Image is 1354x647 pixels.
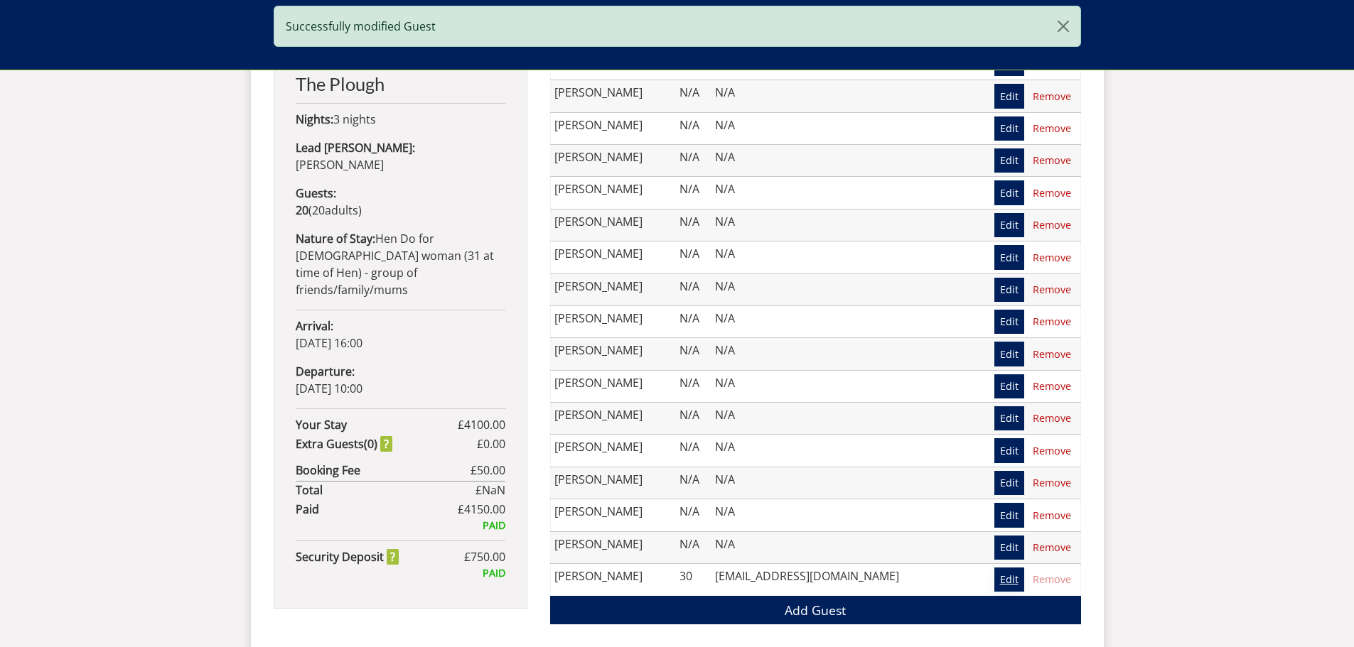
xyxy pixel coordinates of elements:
span: 0 [367,436,374,452]
td: N/A [711,273,962,305]
a: Edit [994,245,1024,269]
a: Remove [1027,503,1077,527]
strong: Total [296,482,475,499]
td: N/A [676,499,711,531]
td: N/A [711,435,962,467]
p: [DATE] 16:00 [296,317,505,352]
td: [PERSON_NAME] [550,112,676,144]
td: N/A [676,112,711,144]
a: Remove [1027,278,1077,302]
span: £ [458,416,505,433]
td: [PERSON_NAME] [550,144,676,176]
a: Edit [994,535,1024,560]
td: N/A [711,467,962,499]
td: [PERSON_NAME] [550,241,676,273]
span: adult [312,202,358,218]
td: [PERSON_NAME] [550,305,676,337]
div: Successfully modified Guest [274,6,1081,47]
a: Remove [1027,567,1077,592]
a: Remove [1027,310,1077,334]
div: PAID [296,518,505,533]
a: Edit [994,278,1024,302]
a: Edit [994,503,1024,527]
a: Edit [994,342,1024,366]
a: Edit [994,438,1024,462]
td: N/A [711,499,962,531]
strong: Departure: [296,364,355,379]
strong: Nights: [296,112,333,127]
span: 750.00 [471,549,505,565]
td: [PERSON_NAME] [550,435,676,467]
h2: The Plough [296,74,505,94]
a: Add Guest [550,596,1081,624]
td: N/A [711,80,962,112]
a: Edit [994,471,1024,495]
td: [PERSON_NAME] [550,403,676,435]
strong: Guests: [296,185,336,201]
p: [DATE] 10:00 [296,363,505,397]
span: 4150.00 [464,501,505,517]
a: Edit [994,567,1024,592]
a: Remove [1027,148,1077,173]
a: Remove [1027,245,1077,269]
p: 3 nights [296,111,505,128]
a: Remove [1027,406,1077,430]
td: N/A [711,338,962,370]
td: N/A [676,531,711,563]
p: Hen Do for [DEMOGRAPHIC_DATA] woman (31 at time of Hen) - group of friends/family/mums [296,230,505,298]
a: Remove [1027,84,1077,108]
td: N/A [676,273,711,305]
a: Remove [1027,374,1077,398]
td: N/A [711,177,962,209]
a: Remove [1027,535,1077,560]
a: Edit [994,116,1024,141]
td: N/A [676,435,711,467]
td: N/A [676,403,711,435]
div: PAID [296,565,505,581]
td: N/A [711,112,962,144]
a: Remove [1027,471,1077,495]
td: N/A [676,80,711,112]
span: £ [477,435,505,452]
span: 50.00 [477,462,505,478]
strong: Nature of Stay: [296,231,375,246]
td: N/A [676,467,711,499]
span: £ [458,501,505,518]
td: N/A [676,209,711,241]
iframe: Customer reviews powered by Trustpilot [267,50,416,62]
td: N/A [676,241,711,273]
span: s [358,436,364,452]
span: £ [464,548,505,565]
a: Remove [1027,438,1077,462]
td: N/A [711,370,962,402]
td: N/A [676,144,711,176]
td: [EMAIL_ADDRESS][DOMAIN_NAME] [711,564,962,596]
span: 0.00 [483,436,505,452]
td: N/A [676,370,711,402]
a: Remove [1027,342,1077,366]
td: N/A [676,338,711,370]
td: N/A [711,209,962,241]
span: £ [475,482,505,499]
td: [PERSON_NAME] [550,370,676,402]
strong: 20 [296,202,308,218]
td: [PERSON_NAME] [550,80,676,112]
td: [PERSON_NAME] [550,338,676,370]
span: 4100.00 [464,417,505,433]
a: Edit [994,374,1024,398]
td: [PERSON_NAME] [550,499,676,531]
a: Edit [994,148,1024,173]
td: N/A [676,177,711,209]
span: [PERSON_NAME] [296,157,384,173]
td: N/A [711,241,962,273]
td: N/A [711,531,962,563]
a: Edit [994,406,1024,430]
td: 30 [676,564,711,596]
strong: Arrival: [296,318,333,334]
strong: Extra Guest ( ) [296,435,392,452]
td: N/A [711,305,962,337]
td: N/A [711,144,962,176]
td: [PERSON_NAME] [550,531,676,563]
span: ( ) [296,202,362,218]
td: [PERSON_NAME] [550,273,676,305]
